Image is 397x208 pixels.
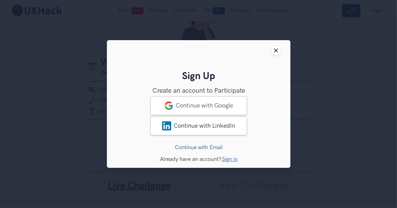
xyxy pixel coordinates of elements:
span: Continue with Google [176,102,233,109]
img: google [164,101,173,110]
span: Continue with LinkedIn [174,122,235,130]
h2: Sign Up [117,71,281,82]
a: googleContinue with Google [150,96,247,115]
a: LinkedInContinue with LinkedIn [150,117,247,135]
a: Continue with Email [174,144,223,151]
a: Sign in [222,156,237,162]
span: Already have an account? [160,156,221,162]
img: LinkedIn [162,121,171,130]
h3: Create an account to Participate [117,87,281,95]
